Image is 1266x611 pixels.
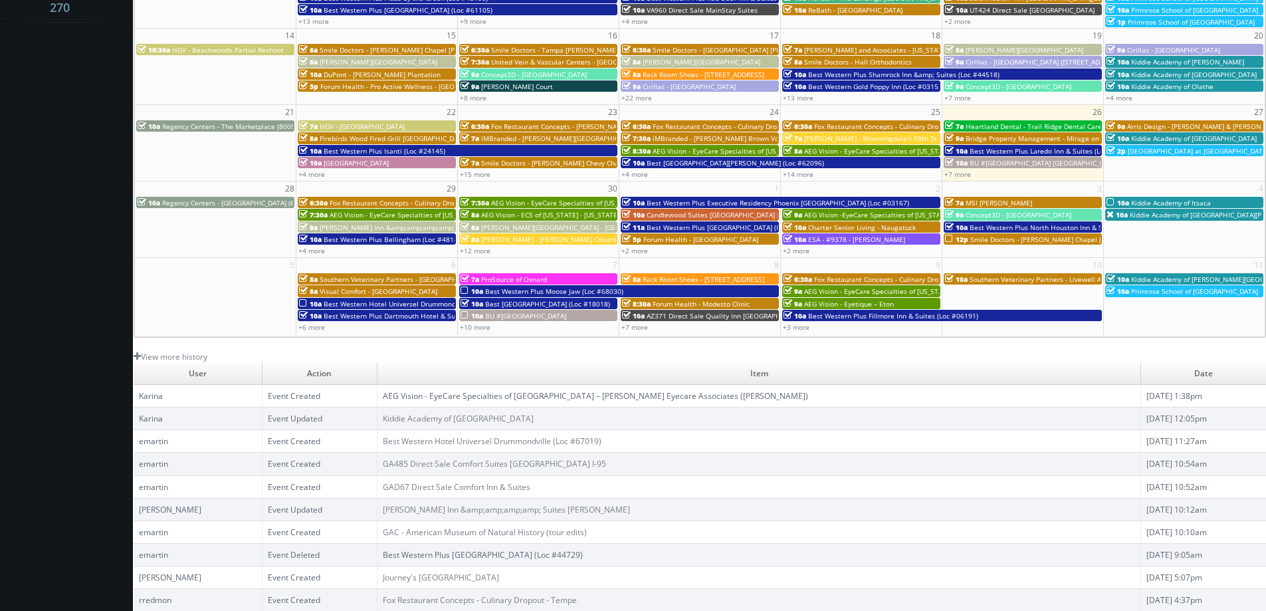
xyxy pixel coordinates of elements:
[1141,498,1266,521] td: [DATE] 10:12am
[804,210,1025,219] span: AEG Vision -EyeCare Specialties of [US_STATE] – Eyes On Sammamish
[324,146,445,156] span: Best Western Plus Isanti (Loc #24145)
[607,29,619,43] span: 16
[1131,287,1258,296] span: Primrose School of [GEOGRAPHIC_DATA]
[461,158,479,168] span: 7a
[262,430,377,453] td: Event Created
[945,45,964,55] span: 8a
[945,275,968,284] span: 10a
[134,475,262,498] td: emartin
[768,29,780,43] span: 17
[966,82,1071,91] span: Concept3D - [GEOGRAPHIC_DATA]
[134,384,262,407] td: Karina
[461,45,489,55] span: 6:30a
[622,158,645,168] span: 10a
[1131,82,1213,91] span: Kiddie Academy of Olathe
[377,543,1141,566] td: Best Western Plus [GEOGRAPHIC_DATA] (Loc #44729)
[944,170,971,179] a: +7 more
[481,134,659,143] span: iMBranded - [PERSON_NAME][GEOGRAPHIC_DATA] BMW
[945,210,964,219] span: 9a
[945,82,964,91] span: 9a
[784,122,812,131] span: 6:30a
[460,93,486,102] a: +8 more
[814,122,1024,131] span: Fox Restaurant Concepts - Culinary Dropout - [GEOGRAPHIC_DATA]
[647,158,824,168] span: Best [GEOGRAPHIC_DATA][PERSON_NAME] (Loc #62096)
[383,527,587,538] a: GAC - American Museum of Natural History (tour edits)
[262,384,377,407] td: Event Created
[491,57,662,66] span: United Vein & Vascular Centers - [GEOGRAPHIC_DATA]
[461,70,479,79] span: 9a
[481,210,693,219] span: AEG Vision - ECS of [US_STATE] - [US_STATE] Valley Family Eye Care
[134,521,262,543] td: emartin
[647,210,842,219] span: Candlewood Suites [GEOGRAPHIC_DATA] [GEOGRAPHIC_DATA]
[966,45,1083,55] span: [PERSON_NAME][GEOGRAPHIC_DATA]
[298,17,329,26] a: +13 more
[944,17,971,26] a: +2 more
[162,198,312,207] span: Regency Centers - [GEOGRAPHIC_DATA] (63020)
[299,198,328,207] span: 6:30a
[643,57,760,66] span: [PERSON_NAME][GEOGRAPHIC_DATA]
[784,146,802,156] span: 8a
[485,287,623,296] span: Best Western Plus Moose Jaw (Loc #68030)
[461,223,479,232] span: 8a
[773,258,780,272] span: 8
[621,322,648,332] a: +7 more
[320,223,531,232] span: [PERSON_NAME] Inn &amp;amp;amp;amp; Suites [PERSON_NAME]
[262,543,377,566] td: Event Deleted
[299,275,318,284] span: 8a
[134,430,262,453] td: emartin
[299,311,322,320] span: 10a
[134,453,262,475] td: emartin
[808,311,978,320] span: Best Western Plus Fillmore Inn & Suites (Loc #06191)
[930,105,942,119] span: 25
[461,198,489,207] span: 7:30a
[1257,182,1265,195] span: 4
[622,299,651,308] span: 8:30a
[1131,5,1258,15] span: Primrose School of [GEOGRAPHIC_DATA]
[784,82,806,91] span: 10a
[481,275,547,284] span: ProSource of Oxnard
[1141,566,1266,589] td: [DATE] 5:07pm
[611,258,619,272] span: 7
[1141,362,1266,385] td: Date
[320,134,468,143] span: Firebirds Wood Fired Grill [GEOGRAPHIC_DATA]
[138,122,160,131] span: 10a
[481,70,587,79] span: Concept3D - [GEOGRAPHIC_DATA]
[966,134,1154,143] span: Bridge Property Management - Mirage on [PERSON_NAME]
[383,481,530,493] a: GAD67 Direct Sale Comfort Inn & Suites
[485,311,566,320] span: BU #[GEOGRAPHIC_DATA]
[1107,70,1129,79] span: 10a
[808,70,1000,79] span: Best Western Plus Shamrock Inn &amp; Suites (Loc #44518)
[1253,105,1265,119] span: 27
[262,521,377,543] td: Event Created
[1131,70,1257,79] span: Kiddie Academy of [GEOGRAPHIC_DATA]
[284,105,296,119] span: 21
[485,299,610,308] span: Best [GEOGRAPHIC_DATA] (Loc #18018)
[607,105,619,119] span: 23
[784,311,806,320] span: 10a
[491,122,723,131] span: Fox Restaurant Concepts - [PERSON_NAME] Cocina - [GEOGRAPHIC_DATA]
[1141,521,1266,543] td: [DATE] 10:10am
[460,322,490,332] a: +10 more
[1091,258,1103,272] span: 10
[299,57,318,66] span: 8a
[1107,198,1129,207] span: 10a
[1107,287,1129,296] span: 10a
[647,223,815,232] span: Best Western Plus [GEOGRAPHIC_DATA] (Loc #35038)
[299,5,322,15] span: 10a
[934,258,942,272] span: 9
[1253,258,1265,272] span: 11
[299,70,322,79] span: 10a
[1106,93,1132,102] a: +4 more
[134,351,207,362] a: View more history
[299,235,322,244] span: 10a
[1141,408,1266,430] td: [DATE] 12:05pm
[383,504,630,515] a: [PERSON_NAME] Inn &amp;amp;amp;amp; Suites [PERSON_NAME]
[622,210,645,219] span: 10a
[324,5,492,15] span: Best Western Plus [GEOGRAPHIC_DATA] (Loc #61105)
[298,322,325,332] a: +6 more
[804,57,912,66] span: Smile Doctors - Hall Orthodontics
[783,322,809,332] a: +3 more
[284,29,296,43] span: 14
[784,275,812,284] span: 6:30a
[461,82,479,91] span: 9a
